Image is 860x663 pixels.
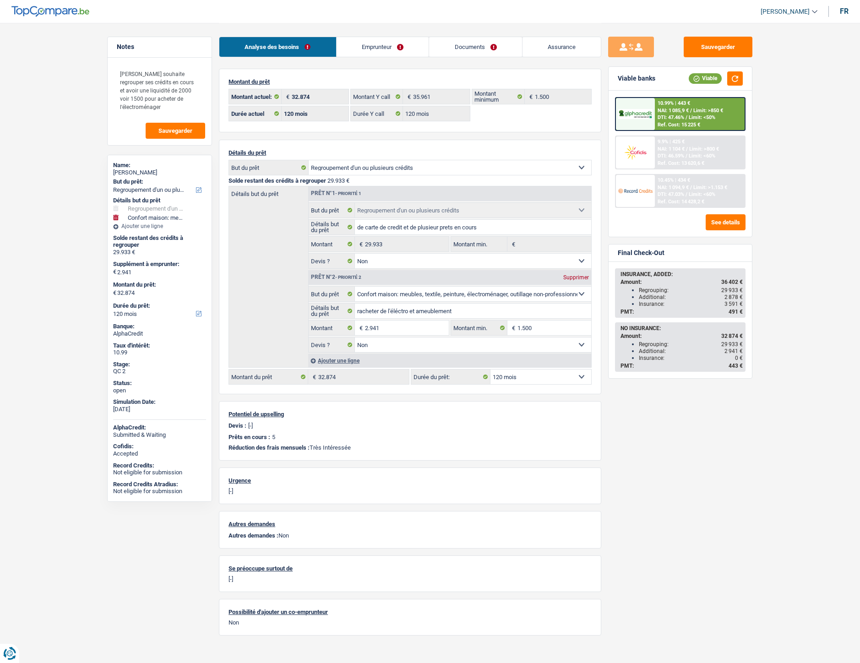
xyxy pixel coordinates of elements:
span: Limit: >800 € [689,146,719,152]
p: Se préoccupe surtout de [229,565,592,572]
span: Autres demandes : [229,532,278,539]
div: Submitted & Waiting [113,431,206,439]
label: Montant min. [451,237,507,251]
img: Record Credits [618,182,652,199]
div: Regrouping: [639,287,743,293]
img: AlphaCredit [618,109,652,120]
span: € [355,321,365,335]
p: Devis : [229,422,246,429]
label: Montant actuel: [229,89,282,104]
img: TopCompare Logo [11,6,89,17]
div: Solde restant des crédits à regrouper [113,234,206,249]
p: [-] [229,576,592,582]
p: Urgence [229,477,592,484]
label: Durée actuel [229,106,282,121]
span: € [308,370,318,384]
button: See details [706,214,746,230]
p: [-] [248,422,253,429]
span: / [690,185,692,190]
div: 29.933 € [113,249,206,256]
img: Cofidis [618,144,652,161]
div: PMT: [621,309,743,315]
div: INSURANCE, ADDED: [621,271,743,277]
div: Final Check-Out [618,249,664,257]
span: 29.933 € [327,177,349,184]
button: Sauvegarder [684,37,752,57]
p: Non [229,619,592,626]
span: DTI: 46.59% [658,153,684,159]
span: € [113,289,116,297]
span: / [686,114,687,120]
div: Prêt n°1 [309,190,364,196]
div: Stage: [113,361,206,368]
div: Amount: [621,333,743,339]
div: Additional: [639,348,743,354]
div: Additional: [639,294,743,300]
div: Viable banks [618,75,655,82]
div: PMT: [621,363,743,369]
span: Limit: <60% [689,191,715,197]
span: € [507,321,517,335]
div: 10.45% | 434 € [658,177,690,183]
span: Sauvegarder [158,128,192,134]
div: Record Credits Atradius: [113,481,206,488]
div: [DATE] [113,406,206,413]
div: Status: [113,380,206,387]
span: / [690,108,692,114]
label: Supplément à emprunter: [113,261,204,268]
label: Détails but du prêt [229,186,308,197]
div: Name: [113,162,206,169]
a: Documents [429,37,522,57]
label: Montant minimum [472,89,525,104]
span: 3 591 € [724,301,743,307]
span: / [686,191,687,197]
span: NAI: 1 094,9 € [658,185,689,190]
div: Amount: [621,279,743,285]
span: € [403,89,413,104]
p: Autres demandes [229,521,592,527]
span: € [355,237,365,251]
div: Not eligible for submission [113,469,206,476]
span: NAI: 1 104 € [658,146,685,152]
div: Insurance: [639,301,743,307]
div: Cofidis: [113,443,206,450]
label: But du prêt [309,203,355,217]
div: AlphaCredit [113,330,206,337]
div: Ref. Cost: 14 428,2 € [658,199,704,205]
span: 2 878 € [724,294,743,300]
span: € [113,268,116,276]
a: [PERSON_NAME] [753,4,817,19]
div: Supprimer [561,275,591,280]
label: Durée du prêt: [113,302,204,310]
label: Montant du prêt: [113,281,204,288]
span: - Priorité 1 [335,191,361,196]
label: Durée Y call [351,106,403,121]
label: But du prêt [309,287,355,301]
p: [-] [229,488,592,495]
span: € [282,89,292,104]
div: NO INSURANCE: [621,325,743,331]
div: Ref. Cost: 15 225 € [658,122,700,128]
div: Not eligible for submission [113,488,206,495]
div: Simulation Date: [113,398,206,406]
p: Très Intéressée [229,444,592,451]
p: Prêts en cours : [229,434,270,440]
label: Montant [309,321,355,335]
label: Détails but du prêt [309,304,355,318]
div: Regrouping: [639,341,743,348]
div: Record Credits: [113,462,206,469]
span: 2 941 € [724,348,743,354]
span: DTI: 47.46% [658,114,684,120]
div: Viable [689,73,722,83]
div: QC 2 [113,368,206,375]
span: 0 € [735,355,743,361]
span: / [686,146,688,152]
label: But du prêt [229,160,309,175]
span: Limit: >1.153 € [693,185,727,190]
span: € [507,237,517,251]
span: Limit: <50% [689,114,715,120]
div: open [113,387,206,394]
label: Montant du prêt [229,370,308,384]
div: Accepted [113,450,206,457]
p: Possibilité d'ajouter un co-emprunteur [229,609,592,615]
